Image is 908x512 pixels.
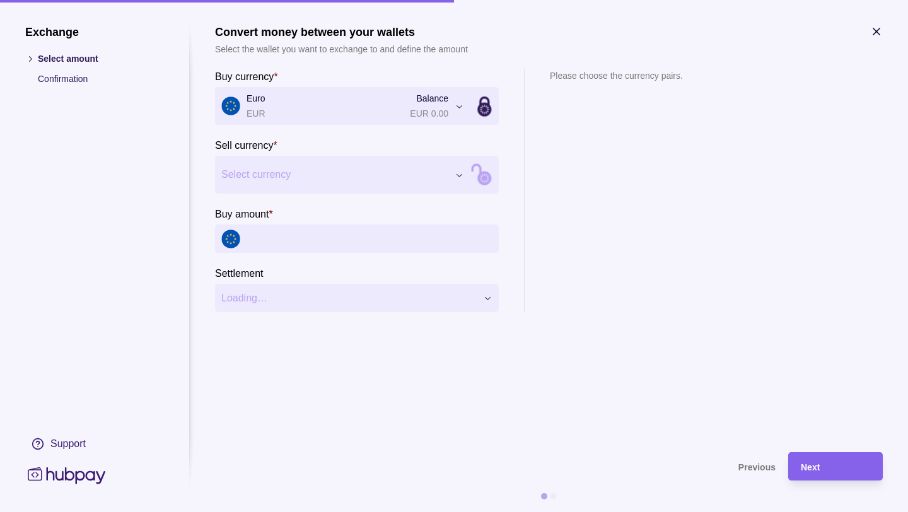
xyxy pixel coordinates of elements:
[215,25,468,39] h1: Convert money between your wallets
[38,52,164,66] p: Select amount
[215,140,273,151] p: Sell currency
[215,265,263,281] label: Settlement
[215,206,273,221] label: Buy amount
[788,452,883,480] button: Next
[215,137,277,153] label: Sell currency
[215,209,269,219] p: Buy amount
[221,230,240,248] img: eu
[215,42,468,56] p: Select the wallet you want to exchange to and define the amount
[215,452,776,480] button: Previous
[738,462,776,472] span: Previous
[25,25,164,39] h1: Exchange
[215,71,274,82] p: Buy currency
[550,69,683,83] p: Please choose the currency pairs.
[25,431,164,457] a: Support
[247,224,492,253] input: amount
[38,72,164,86] p: Confirmation
[50,437,86,451] div: Support
[215,268,263,279] p: Settlement
[215,69,278,84] label: Buy currency
[801,462,820,472] span: Next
